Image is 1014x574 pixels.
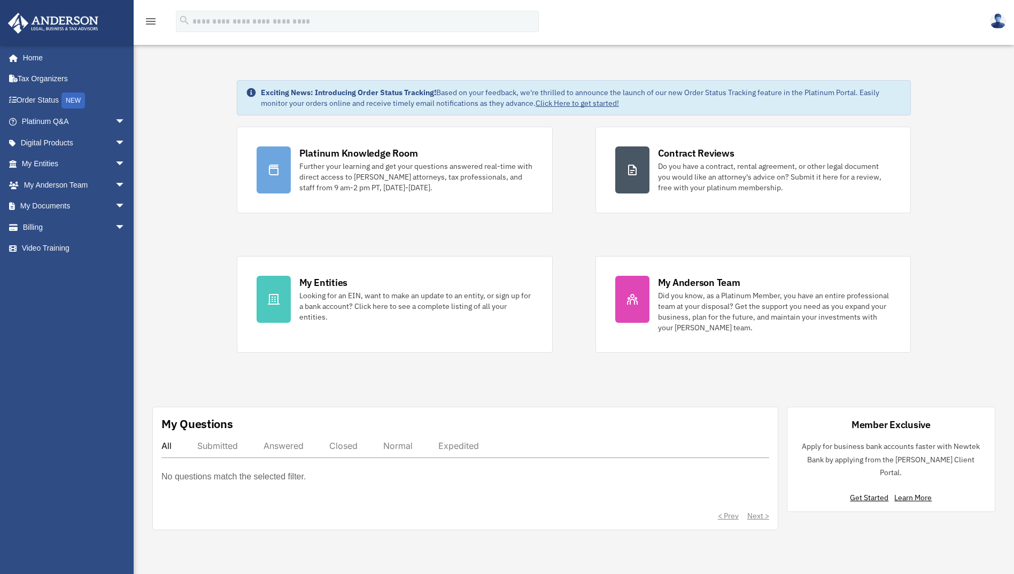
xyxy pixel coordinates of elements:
[796,440,986,479] p: Apply for business bank accounts faster with Newtek Bank by applying from the [PERSON_NAME] Clien...
[438,440,479,451] div: Expedited
[61,92,85,108] div: NEW
[329,440,358,451] div: Closed
[161,469,306,484] p: No questions match the selected filter.
[658,276,740,289] div: My Anderson Team
[115,196,136,218] span: arrow_drop_down
[144,19,157,28] a: menu
[894,493,932,502] a: Learn More
[658,290,892,333] div: Did you know, as a Platinum Member, you have an entire professional team at your disposal? Get th...
[658,146,734,160] div: Contract Reviews
[7,132,142,153] a: Digital Productsarrow_drop_down
[115,132,136,154] span: arrow_drop_down
[595,127,911,213] a: Contract Reviews Do you have a contract, rental agreement, or other legal document you would like...
[261,87,902,108] div: Based on your feedback, we're thrilled to announce the launch of our new Order Status Tracking fe...
[990,13,1006,29] img: User Pic
[7,111,142,133] a: Platinum Q&Aarrow_drop_down
[197,440,238,451] div: Submitted
[7,238,142,259] a: Video Training
[299,161,533,193] div: Further your learning and get your questions answered real-time with direct access to [PERSON_NAM...
[536,98,619,108] a: Click Here to get started!
[179,14,190,26] i: search
[115,153,136,175] span: arrow_drop_down
[144,15,157,28] i: menu
[850,493,893,502] a: Get Started
[658,161,892,193] div: Do you have a contract, rental agreement, or other legal document you would like an attorney's ad...
[7,216,142,238] a: Billingarrow_drop_down
[237,127,553,213] a: Platinum Knowledge Room Further your learning and get your questions answered real-time with dire...
[7,47,136,68] a: Home
[7,153,142,175] a: My Entitiesarrow_drop_down
[383,440,413,451] div: Normal
[264,440,304,451] div: Answered
[299,276,347,289] div: My Entities
[299,290,533,322] div: Looking for an EIN, want to make an update to an entity, or sign up for a bank account? Click her...
[7,68,142,90] a: Tax Organizers
[852,418,931,431] div: Member Exclusive
[161,416,233,432] div: My Questions
[7,174,142,196] a: My Anderson Teamarrow_drop_down
[115,174,136,196] span: arrow_drop_down
[237,256,553,353] a: My Entities Looking for an EIN, want to make an update to an entity, or sign up for a bank accoun...
[595,256,911,353] a: My Anderson Team Did you know, as a Platinum Member, you have an entire professional team at your...
[5,13,102,34] img: Anderson Advisors Platinum Portal
[7,196,142,217] a: My Documentsarrow_drop_down
[115,216,136,238] span: arrow_drop_down
[261,88,436,97] strong: Exciting News: Introducing Order Status Tracking!
[299,146,418,160] div: Platinum Knowledge Room
[115,111,136,133] span: arrow_drop_down
[7,89,142,111] a: Order StatusNEW
[161,440,172,451] div: All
